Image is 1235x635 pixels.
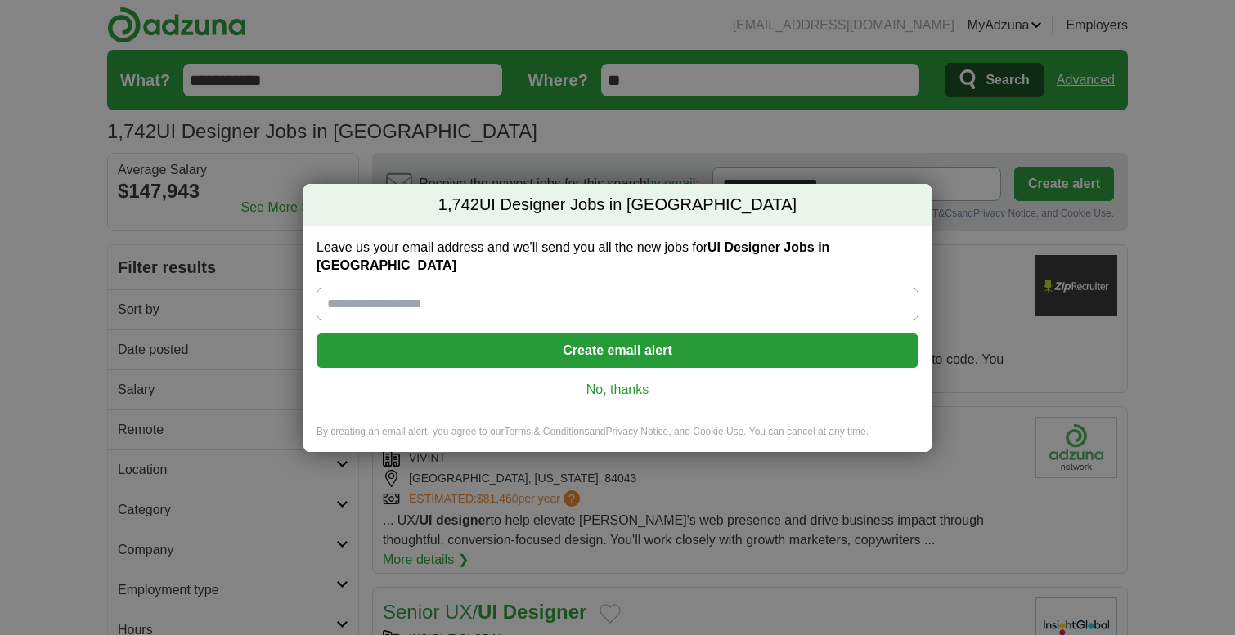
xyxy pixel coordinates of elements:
[317,333,918,368] button: Create email alert
[303,425,932,452] div: By creating an email alert, you agree to our and , and Cookie Use. You can cancel at any time.
[504,426,589,437] a: Terms & Conditions
[606,426,669,437] a: Privacy Notice
[317,239,918,275] label: Leave us your email address and we'll send you all the new jobs for
[438,194,479,217] span: 1,742
[303,184,932,226] h2: UI Designer Jobs in [GEOGRAPHIC_DATA]
[330,381,905,399] a: No, thanks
